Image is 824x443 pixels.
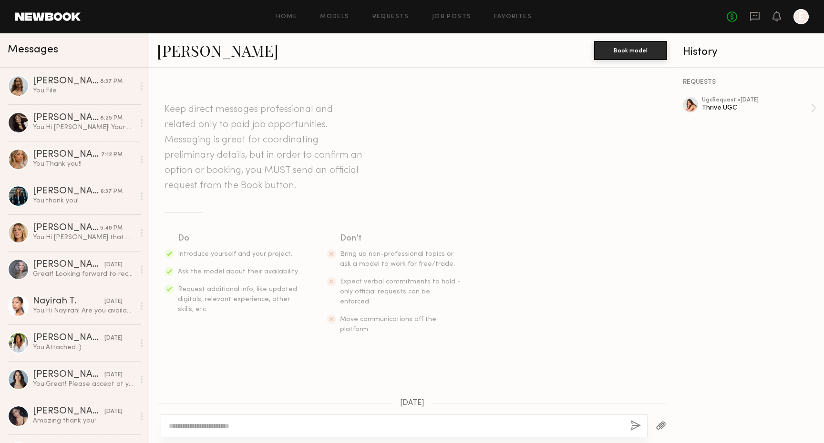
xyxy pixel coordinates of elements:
[104,334,123,343] div: [DATE]
[100,224,123,233] div: 5:40 PM
[33,297,104,306] div: Nayirah T.
[104,297,123,306] div: [DATE]
[33,370,104,380] div: [PERSON_NAME]
[340,316,436,332] span: Move communications off the platform.
[276,14,298,20] a: Home
[432,14,472,20] a: Job Posts
[157,40,278,60] a: [PERSON_NAME]
[683,79,816,86] div: REQUESTS
[33,270,134,279] div: Great! Looking forward to receiving them!
[33,150,101,160] div: [PERSON_NAME]
[104,407,123,416] div: [DATE]
[33,196,134,205] div: You: thank you!
[101,151,123,160] div: 7:12 PM
[178,251,292,257] span: Introduce yourself and your project.
[33,260,104,270] div: [PERSON_NAME]
[33,333,104,343] div: [PERSON_NAME]
[104,261,123,270] div: [DATE]
[33,306,134,315] div: You: Hi Nayirah! Are you available for some UGC content creation this month?
[594,46,667,54] a: Book model
[178,286,297,312] span: Request additional info, like updated digitals, relevant experience, other skills, etc.
[33,160,134,169] div: You: Thank you!!
[33,187,101,196] div: [PERSON_NAME]
[33,86,134,95] div: You: File
[33,407,104,416] div: [PERSON_NAME]
[372,14,409,20] a: Requests
[33,343,134,352] div: You: Attached :)
[33,77,100,86] div: [PERSON_NAME]
[594,41,667,60] button: Book model
[340,279,461,305] span: Expect verbal commitments to hold - only official requests can be enforced.
[104,371,123,380] div: [DATE]
[33,223,100,233] div: [PERSON_NAME]
[320,14,349,20] a: Models
[33,380,134,389] div: You: Great! Please accept at your earliest convenience and we will send out your products this we...
[33,113,100,123] div: [PERSON_NAME]
[340,251,455,267] span: Bring up non-professional topics or ask a model to work for free/trade.
[793,9,809,24] a: E
[494,14,532,20] a: Favorites
[33,233,134,242] div: You: Hi [PERSON_NAME] that works :) Editing the request now!
[702,103,811,112] div: Thrive UGC
[340,232,462,245] div: Don’t
[100,114,123,123] div: 8:25 PM
[702,97,816,119] a: ugcRequest •[DATE]Thrive UGC
[178,269,299,275] span: Ask the model about their availability.
[8,44,58,55] span: Messages
[702,97,811,103] div: ugc Request • [DATE]
[33,123,134,132] div: You: Hi [PERSON_NAME]! Your brief is attached :) Product tracking can also be found here: 8840512...
[683,47,816,58] div: History
[400,399,424,407] span: [DATE]
[33,416,134,425] div: Amazing thank you!
[178,232,300,245] div: Do
[101,187,123,196] div: 6:37 PM
[100,77,123,86] div: 8:37 PM
[165,102,365,193] header: Keep direct messages professional and related only to paid job opportunities. Messaging is great ...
